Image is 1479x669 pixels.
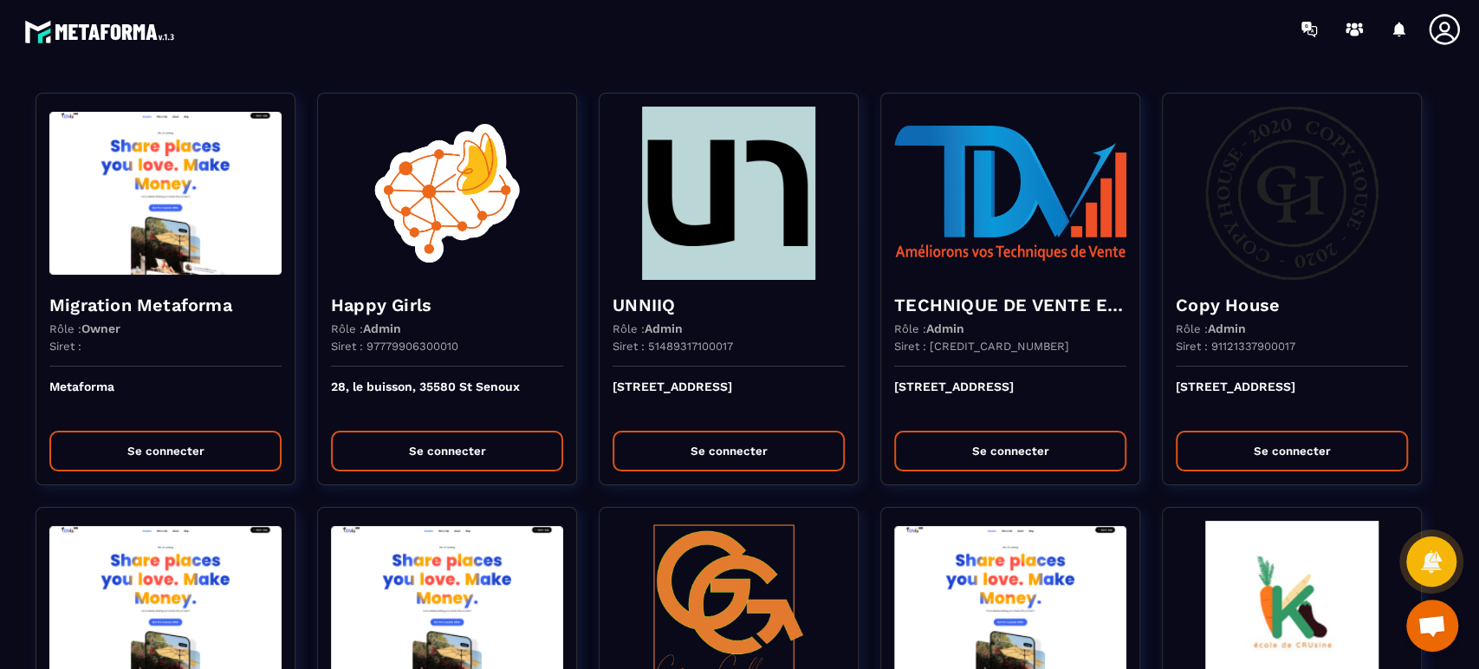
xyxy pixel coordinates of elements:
p: [STREET_ADDRESS] [613,380,845,418]
div: Ouvrir le chat [1406,600,1458,652]
img: funnel-background [894,107,1126,280]
p: Siret : 91121337900017 [1176,340,1295,353]
p: Rôle : [49,322,120,335]
p: 28, le buisson, 35580 St Senoux [331,380,563,418]
span: Admin [1208,322,1246,335]
p: Rôle : [894,322,964,335]
h4: UNNIIQ [613,293,845,317]
h4: Happy Girls [331,293,563,317]
h4: TECHNIQUE DE VENTE EDITION [894,293,1126,317]
p: Rôle : [1176,322,1246,335]
p: Metaforma [49,380,282,418]
img: logo [24,16,180,48]
p: Rôle : [331,322,401,335]
span: Admin [645,322,683,335]
img: funnel-background [613,107,845,280]
p: Siret : [49,340,81,353]
span: Admin [363,322,401,335]
p: [STREET_ADDRESS] [1176,380,1408,418]
p: Siret : [CREDIT_CARD_NUMBER] [894,340,1069,353]
p: [STREET_ADDRESS] [894,380,1126,418]
img: funnel-background [49,107,282,280]
button: Se connecter [1176,431,1408,471]
span: Admin [926,322,964,335]
h4: Copy House [1176,293,1408,317]
button: Se connecter [613,431,845,471]
button: Se connecter [894,431,1126,471]
h4: Migration Metaforma [49,293,282,317]
span: Owner [81,322,120,335]
p: Siret : 51489317100017 [613,340,733,353]
img: funnel-background [331,107,563,280]
img: funnel-background [1176,107,1408,280]
button: Se connecter [331,431,563,471]
p: Rôle : [613,322,683,335]
p: Siret : 97779906300010 [331,340,458,353]
button: Se connecter [49,431,282,471]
